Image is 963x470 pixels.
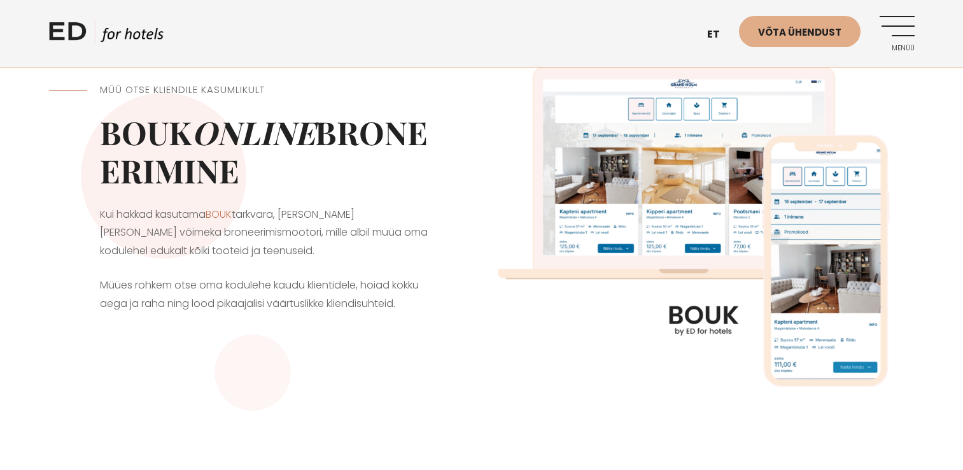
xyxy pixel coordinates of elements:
[701,19,739,50] a: et
[100,113,431,190] h2: BOUK broneerimine
[100,276,431,313] p: Müües rohkem otse oma kodulehe kaudu klientidele, hoiad kokku aega ja raha ning lood pikaajalisi ...
[49,19,164,51] a: ED HOTELS
[100,83,431,97] h5: MÜÜ OTSE KLIENDILE KASUMLIKULT
[100,206,431,260] p: Kui hakkad kasutama tarkvara, [PERSON_NAME] [PERSON_NAME] võimeka broneerimismootori, mille albil...
[482,51,915,411] img: BOUK PMS tarkvara
[206,207,232,222] a: BOUK
[192,111,315,153] em: ONLINE
[739,16,861,47] a: Võta ühendust
[880,16,915,51] a: Menüü
[880,45,915,52] span: Menüü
